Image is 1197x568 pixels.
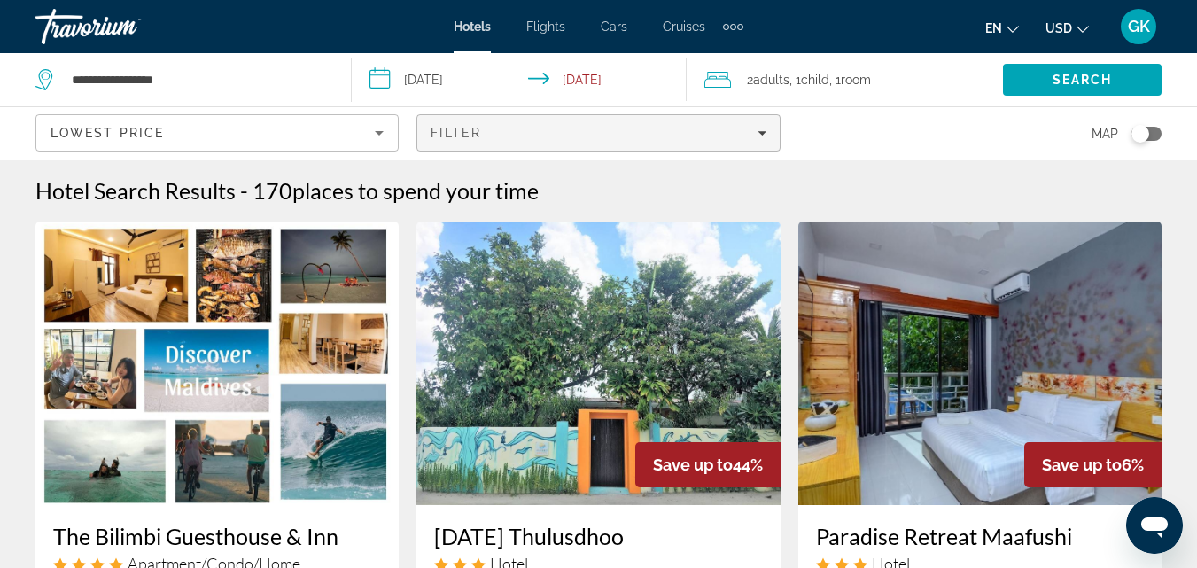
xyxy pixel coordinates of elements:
h1: Hotel Search Results [35,177,236,204]
span: GK [1128,18,1150,35]
button: Change language [985,15,1019,41]
img: Paradise Retreat Maafushi [798,222,1162,505]
button: Travelers: 2 adults, 1 child [687,53,1003,106]
button: Extra navigation items [723,12,743,41]
span: Room [841,73,871,87]
span: Save up to [653,455,733,474]
a: Flights [526,19,565,34]
iframe: Кнопка запуска окна обмена сообщениями [1126,497,1183,554]
span: Save up to [1042,455,1122,474]
button: Select check in and out date [352,53,686,106]
input: Search hotel destination [70,66,324,93]
button: Filters [416,114,780,152]
span: Map [1092,121,1118,146]
button: Change currency [1045,15,1089,41]
a: Cars [601,19,627,34]
div: 44% [635,442,781,487]
span: USD [1045,21,1072,35]
span: en [985,21,1002,35]
button: Search [1003,64,1162,96]
span: Filter [431,126,481,140]
a: Travorium [35,4,213,50]
a: Cruises [663,19,705,34]
a: Hotels [454,19,491,34]
a: [DATE] Thulusdhoo [434,523,762,549]
img: Midsummer Thulusdhoo [416,222,780,505]
span: - [240,177,248,204]
span: places to spend your time [292,177,539,204]
span: Child [801,73,829,87]
div: 6% [1024,442,1162,487]
a: The Bilimbi Guesthouse & Inn [53,523,381,549]
span: Adults [753,73,789,87]
span: 2 [747,67,789,92]
span: , 1 [829,67,871,92]
img: The Bilimbi Guesthouse & Inn [35,222,399,505]
span: Lowest Price [51,126,164,140]
h2: 170 [253,177,539,204]
span: , 1 [789,67,829,92]
span: Search [1053,73,1113,87]
button: User Menu [1115,8,1162,45]
a: Paradise Retreat Maafushi [816,523,1144,549]
button: Toggle map [1118,126,1162,142]
mat-select: Sort by [51,122,384,144]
